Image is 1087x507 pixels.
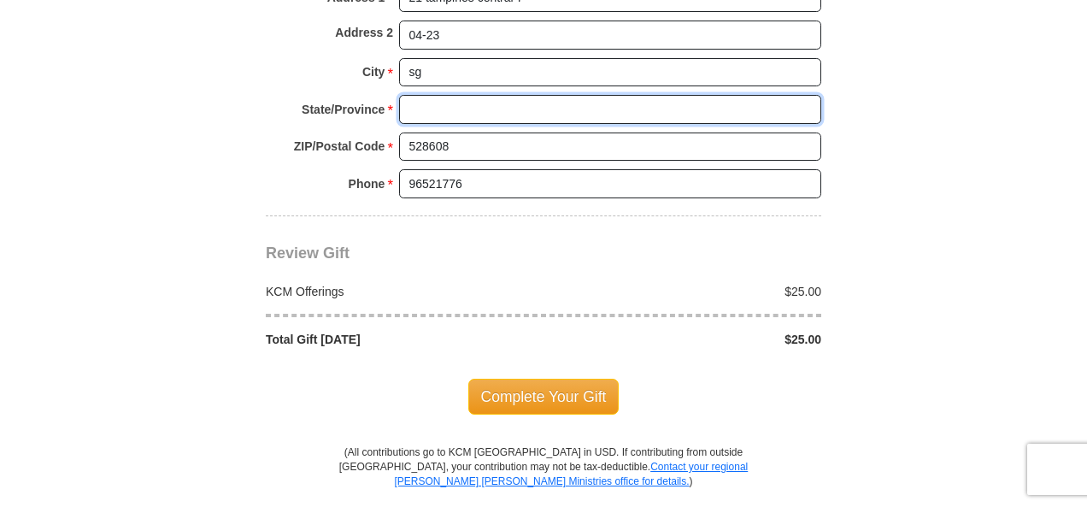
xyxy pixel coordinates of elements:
[362,60,385,84] strong: City
[302,97,385,121] strong: State/Province
[543,283,831,300] div: $25.00
[294,134,385,158] strong: ZIP/Postal Code
[468,379,620,415] span: Complete Your Gift
[266,245,350,262] span: Review Gift
[257,283,544,300] div: KCM Offerings
[349,172,385,196] strong: Phone
[257,331,544,348] div: Total Gift [DATE]
[543,331,831,348] div: $25.00
[335,21,393,44] strong: Address 2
